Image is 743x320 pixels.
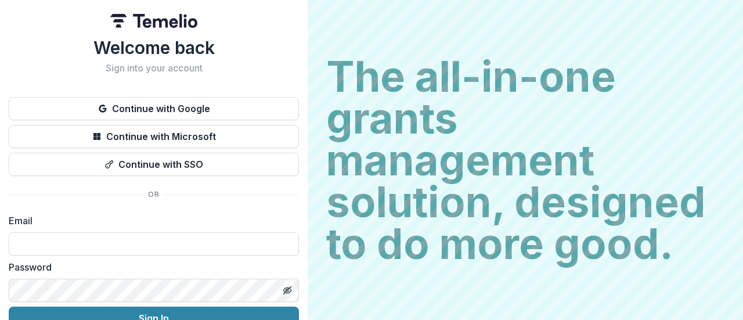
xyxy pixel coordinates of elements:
button: Continue with Google [9,97,299,120]
img: Temelio [110,14,197,28]
h1: Welcome back [9,37,299,58]
h2: Sign into your account [9,63,299,74]
button: Toggle password visibility [278,281,297,300]
button: Continue with Microsoft [9,125,299,148]
label: Email [9,214,292,228]
label: Password [9,260,292,274]
button: Continue with SSO [9,153,299,176]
